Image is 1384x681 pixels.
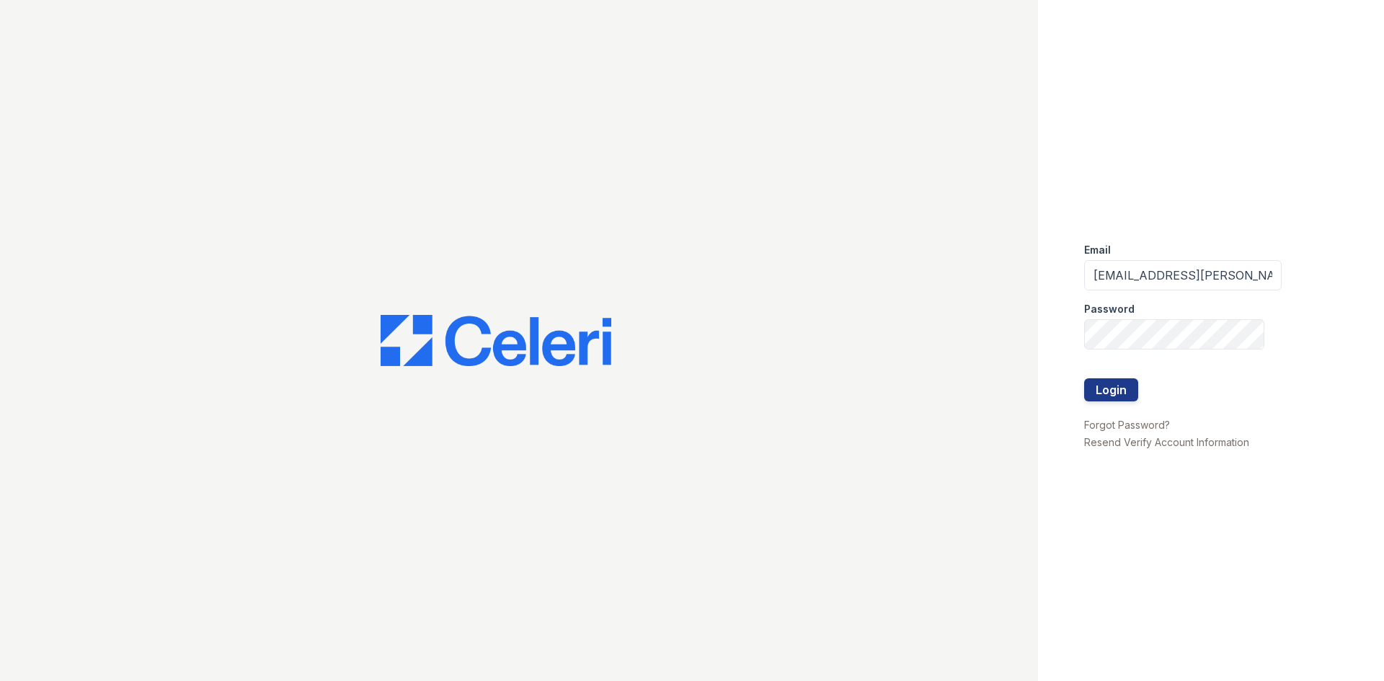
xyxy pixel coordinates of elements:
[1084,419,1170,431] a: Forgot Password?
[381,315,611,367] img: CE_Logo_Blue-a8612792a0a2168367f1c8372b55b34899dd931a85d93a1a3d3e32e68fde9ad4.png
[1084,436,1249,448] a: Resend Verify Account Information
[1084,302,1135,316] label: Password
[1084,243,1111,257] label: Email
[1084,378,1138,401] button: Login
